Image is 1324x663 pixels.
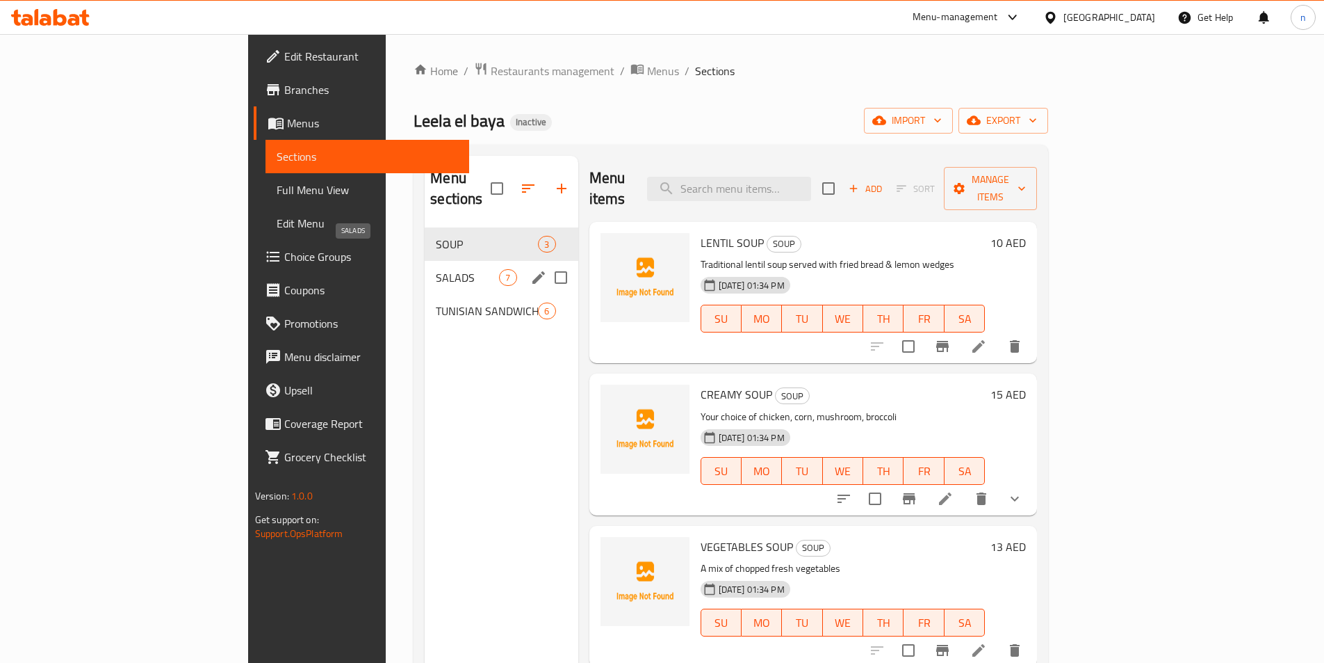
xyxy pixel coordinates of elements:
[512,172,545,205] span: Sort sections
[436,236,538,253] div: SOUP
[828,309,858,329] span: WE
[892,482,926,516] button: Branch-specific-item
[965,482,998,516] button: delete
[589,168,631,209] h2: Menu items
[843,178,888,200] span: Add item
[945,609,985,637] button: SA
[254,273,469,307] a: Coupons
[1300,10,1306,25] span: n
[500,271,516,285] span: 7
[814,174,843,203] span: Select section
[254,340,469,374] a: Menu disclaimer
[701,384,772,405] span: CREAMY SOUP
[265,173,469,207] a: Full Menu View
[701,536,793,557] span: VEGETABLES SOUP
[284,382,458,399] span: Upsell
[747,461,776,481] span: MO
[913,9,998,26] div: Menu-management
[828,613,858,633] span: WE
[787,309,817,329] span: TU
[287,115,458,131] span: Menus
[539,238,555,251] span: 3
[894,332,923,361] span: Select to update
[863,305,904,333] button: TH
[888,178,944,200] span: Select section first
[284,48,458,65] span: Edit Restaurant
[787,461,817,481] span: TU
[875,112,942,129] span: import
[284,282,458,298] span: Coupons
[1006,490,1023,507] svg: Show Choices
[254,240,469,273] a: Choice Groups
[945,305,985,333] button: SA
[796,540,831,557] div: SOUP
[284,349,458,365] span: Menu disclaimer
[909,613,938,633] span: FR
[685,63,689,79] li: /
[254,73,469,106] a: Branches
[701,305,742,333] button: SU
[474,62,614,80] a: Restaurants management
[284,81,458,98] span: Branches
[277,148,458,165] span: Sections
[647,63,679,79] span: Menus
[950,613,979,633] span: SA
[767,236,801,252] span: SOUP
[436,303,538,319] span: TUNISIAN SANDWICH
[904,457,944,485] button: FR
[600,537,689,626] img: VEGETABLES SOUP
[909,309,938,329] span: FR
[775,388,810,404] div: SOUP
[499,269,516,286] div: items
[425,294,578,328] div: TUNISIAN SANDWICH6
[482,174,512,203] span: Select all sections
[425,261,578,294] div: SALADS7edit
[254,40,469,73] a: Edit Restaurant
[945,457,985,485] button: SA
[828,461,858,481] span: WE
[254,374,469,407] a: Upsell
[291,487,313,505] span: 1.0.0
[510,116,552,128] span: Inactive
[958,108,1048,134] button: export
[747,309,776,329] span: MO
[436,269,499,286] span: SALADS
[950,309,979,329] span: SA
[970,112,1037,129] span: export
[707,613,736,633] span: SU
[782,457,822,485] button: TU
[950,461,979,481] span: SA
[742,457,782,485] button: MO
[414,62,1048,80] nav: breadcrumb
[254,307,469,340] a: Promotions
[265,140,469,173] a: Sections
[701,232,764,253] span: LENTIL SOUP
[998,482,1031,516] button: show more
[937,490,954,507] a: Edit menu item
[695,63,735,79] span: Sections
[255,525,343,543] a: Support.OpsPlatform
[742,305,782,333] button: MO
[491,63,614,79] span: Restaurants management
[707,309,736,329] span: SU
[909,461,938,481] span: FR
[767,236,801,253] div: SOUP
[869,309,898,329] span: TH
[747,613,776,633] span: MO
[904,609,944,637] button: FR
[284,248,458,265] span: Choice Groups
[713,583,790,596] span: [DATE] 01:34 PM
[277,215,458,232] span: Edit Menu
[425,227,578,261] div: SOUP3
[620,63,625,79] li: /
[904,305,944,333] button: FR
[254,407,469,440] a: Coverage Report
[998,330,1031,363] button: delete
[284,415,458,432] span: Coverage Report
[742,609,782,637] button: MO
[701,408,986,426] p: Your choice of chicken, corn, mushroom, broccoli
[284,449,458,465] span: Grocery Checklist
[955,171,1026,206] span: Manage items
[926,330,959,363] button: Branch-specific-item
[990,233,1026,253] h6: 10 AED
